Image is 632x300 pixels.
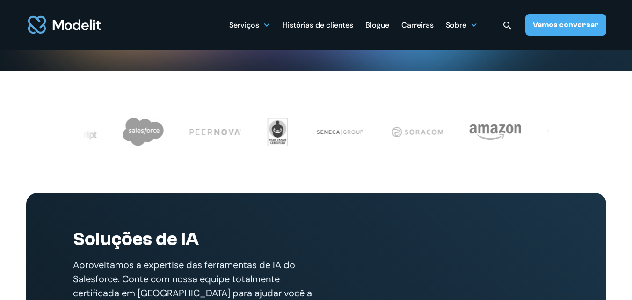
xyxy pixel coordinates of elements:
[365,20,389,30] font: Blogue
[229,15,270,34] div: Serviços
[26,10,103,39] a: lar
[283,15,353,34] a: Histórias de clientes
[446,20,466,30] font: Sobre
[401,15,434,34] a: Carreiras
[401,20,434,30] font: Carreiras
[229,20,259,30] font: Serviços
[283,20,353,30] font: Histórias de clientes
[26,10,103,39] img: logotipo do modelo
[365,15,389,34] a: Blogue
[73,228,199,250] font: Soluções de IA
[446,15,478,34] div: Sobre
[533,21,599,29] font: Vamos conversar
[525,14,606,36] a: Vamos conversar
